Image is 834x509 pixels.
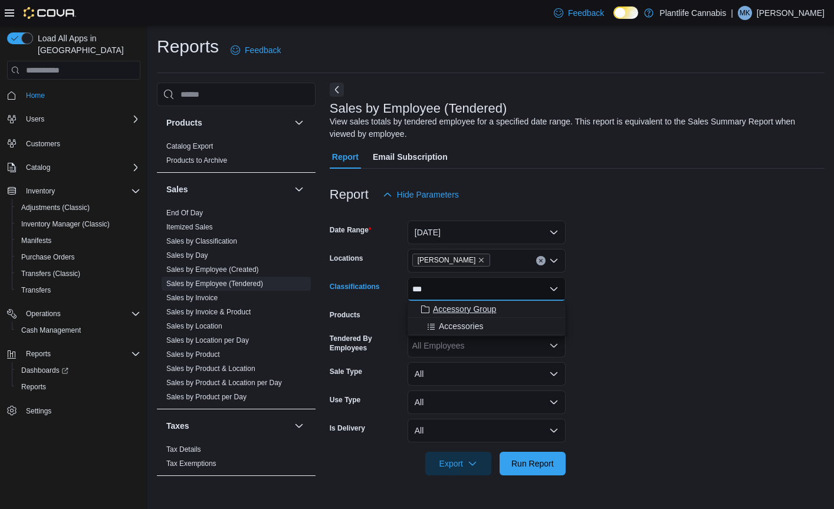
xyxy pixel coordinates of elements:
[478,257,485,264] button: Remove Leduc from selection in this group
[2,111,145,127] button: Users
[408,301,566,318] button: Accessory Group
[157,35,219,58] h1: Reports
[21,269,80,278] span: Transfers (Classic)
[2,87,145,104] button: Home
[21,382,46,392] span: Reports
[17,283,140,297] span: Transfers
[166,156,227,165] a: Products to Archive
[2,159,145,176] button: Catalog
[33,32,140,56] span: Load All Apps in [GEOGRAPHIC_DATA]
[17,234,140,248] span: Manifests
[166,393,247,401] a: Sales by Product per Day
[166,350,220,359] span: Sales by Product
[412,254,491,267] span: Leduc
[21,203,90,212] span: Adjustments (Classic)
[330,225,372,235] label: Date Range
[21,347,140,361] span: Reports
[17,201,140,215] span: Adjustments (Classic)
[166,223,213,231] a: Itemized Sales
[166,445,201,454] span: Tax Details
[439,320,483,332] span: Accessories
[330,310,360,320] label: Products
[166,445,201,454] a: Tax Details
[24,7,76,19] img: Cova
[12,232,145,249] button: Manifests
[408,221,566,244] button: [DATE]
[21,347,55,361] button: Reports
[166,280,263,288] a: Sales by Employee (Tendered)
[740,6,750,20] span: MK
[757,6,825,20] p: [PERSON_NAME]
[17,283,55,297] a: Transfers
[2,134,145,152] button: Customers
[17,363,140,377] span: Dashboards
[12,265,145,282] button: Transfers (Classic)
[2,346,145,362] button: Reports
[26,91,45,100] span: Home
[166,308,251,316] a: Sales by Invoice & Product
[21,112,140,126] span: Users
[21,366,68,375] span: Dashboards
[166,142,213,151] span: Catalog Export
[408,318,566,335] button: Accessories
[26,406,51,416] span: Settings
[21,136,140,150] span: Customers
[21,184,140,198] span: Inventory
[166,459,216,468] a: Tax Exemptions
[330,423,365,433] label: Is Delivery
[21,160,140,175] span: Catalog
[157,139,316,172] div: Products
[166,183,290,195] button: Sales
[21,219,110,229] span: Inventory Manager (Classic)
[17,250,80,264] a: Purchase Orders
[568,7,604,19] span: Feedback
[17,201,94,215] a: Adjustments (Classic)
[166,117,202,129] h3: Products
[17,363,73,377] a: Dashboards
[12,249,145,265] button: Purchase Orders
[21,307,140,321] span: Operations
[2,183,145,199] button: Inventory
[2,402,145,419] button: Settings
[17,380,51,394] a: Reports
[536,256,546,265] button: Clear input
[21,404,56,418] a: Settings
[166,321,222,331] span: Sales by Location
[549,284,559,294] button: Close list of options
[21,160,55,175] button: Catalog
[418,254,476,266] span: [PERSON_NAME]
[12,362,145,379] a: Dashboards
[21,252,75,262] span: Purchase Orders
[21,403,140,418] span: Settings
[17,267,85,281] a: Transfers (Classic)
[166,379,282,387] a: Sales by Product & Location per Day
[408,390,566,414] button: All
[549,256,559,265] button: Open list of options
[166,156,227,165] span: Products to Archive
[500,452,566,475] button: Run Report
[166,142,213,150] a: Catalog Export
[166,336,249,344] a: Sales by Location per Day
[12,322,145,339] button: Cash Management
[292,182,306,196] button: Sales
[425,452,491,475] button: Export
[26,349,51,359] span: Reports
[378,183,464,206] button: Hide Parameters
[17,250,140,264] span: Purchase Orders
[408,362,566,386] button: All
[166,251,208,260] span: Sales by Day
[17,267,140,281] span: Transfers (Classic)
[330,83,344,97] button: Next
[166,265,259,274] a: Sales by Employee (Created)
[166,420,189,432] h3: Taxes
[397,189,459,201] span: Hide Parameters
[549,341,559,350] button: Open list of options
[166,364,255,373] span: Sales by Product & Location
[26,163,50,172] span: Catalog
[21,236,51,245] span: Manifests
